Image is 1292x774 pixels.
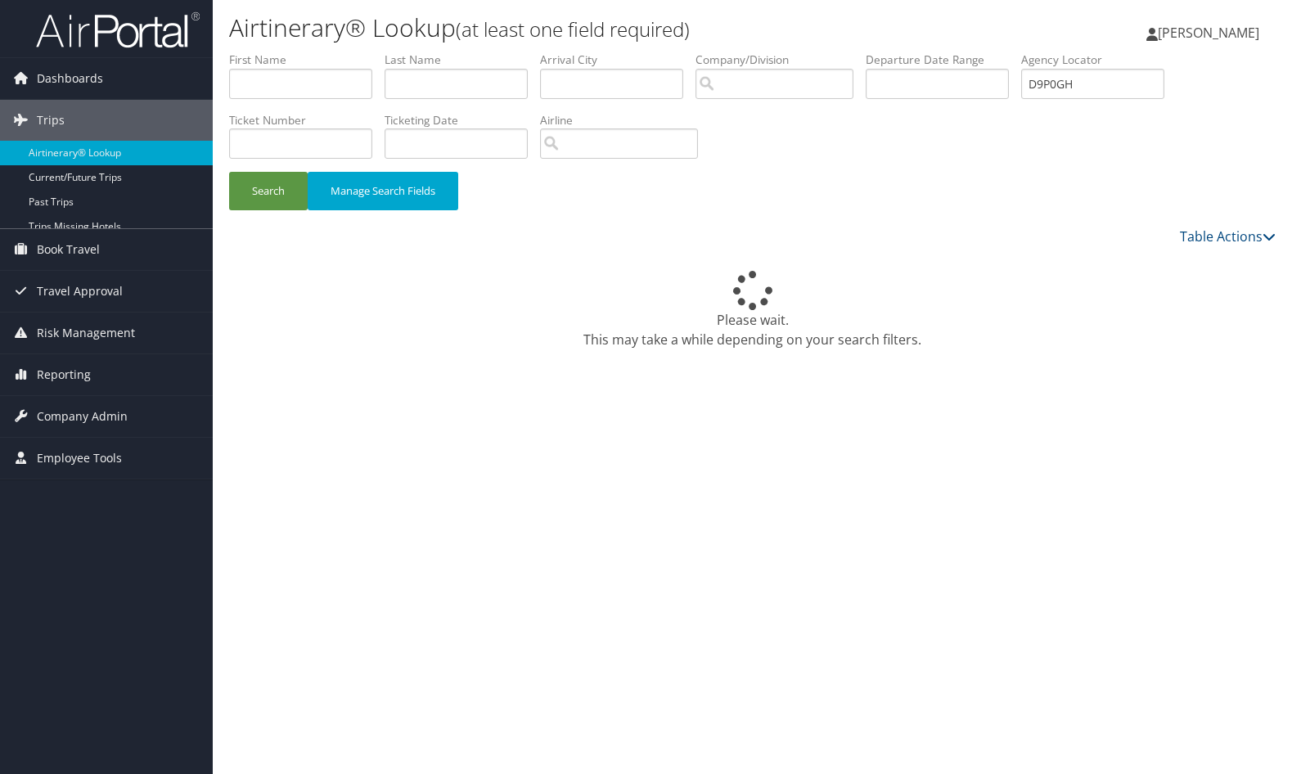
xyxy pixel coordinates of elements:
[456,16,690,43] small: (at least one field required)
[229,172,308,210] button: Search
[540,52,696,68] label: Arrival City
[37,313,135,353] span: Risk Management
[1180,227,1276,245] a: Table Actions
[1146,8,1276,57] a: [PERSON_NAME]
[37,58,103,99] span: Dashboards
[540,112,710,128] label: Airline
[308,172,458,210] button: Manage Search Fields
[37,438,122,479] span: Employee Tools
[229,271,1276,349] div: Please wait. This may take a while depending on your search filters.
[37,229,100,270] span: Book Travel
[866,52,1021,68] label: Departure Date Range
[696,52,866,68] label: Company/Division
[385,112,540,128] label: Ticketing Date
[37,271,123,312] span: Travel Approval
[229,112,385,128] label: Ticket Number
[229,52,385,68] label: First Name
[1158,24,1259,42] span: [PERSON_NAME]
[37,100,65,141] span: Trips
[36,11,200,49] img: airportal-logo.png
[385,52,540,68] label: Last Name
[37,354,91,395] span: Reporting
[37,396,128,437] span: Company Admin
[1021,52,1177,68] label: Agency Locator
[229,11,927,45] h1: Airtinerary® Lookup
